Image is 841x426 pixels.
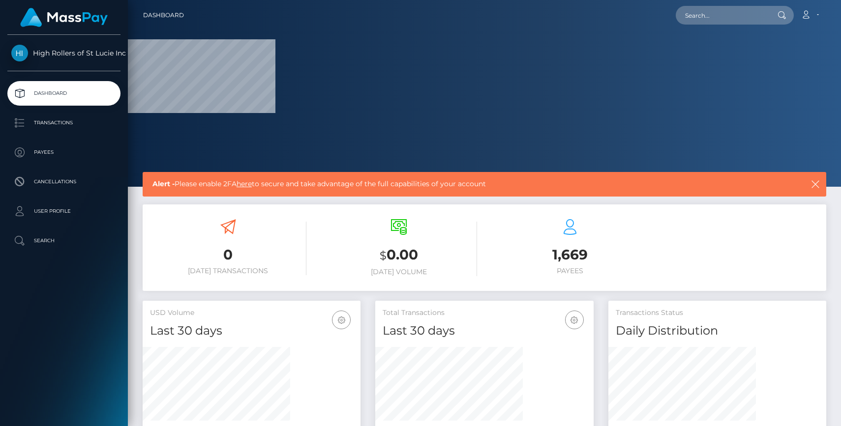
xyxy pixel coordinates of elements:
h6: Payees [492,267,648,275]
a: Dashboard [7,81,120,106]
a: Search [7,228,120,253]
h4: Last 30 days [383,322,586,340]
img: MassPay Logo [20,8,108,27]
p: Transactions [11,115,117,130]
a: here [237,179,252,188]
img: High Rollers of St Lucie Inc [11,45,28,61]
b: Alert - [152,179,175,188]
h4: Last 30 days [150,322,353,340]
h4: Daily Distribution [616,322,819,340]
p: Payees [11,145,117,160]
h3: 1,669 [492,245,648,264]
p: User Profile [11,204,117,219]
h5: USD Volume [150,308,353,318]
a: Payees [7,140,120,165]
a: Cancellations [7,170,120,194]
h6: [DATE] Volume [321,268,478,276]
h3: 0 [150,245,306,264]
h3: 0.00 [321,245,478,265]
span: High Rollers of St Lucie Inc [7,49,120,57]
span: Please enable 2FA to secure and take advantage of the full capabilities of your account [152,179,744,189]
a: Dashboard [143,5,184,26]
p: Cancellations [11,174,117,189]
small: $ [380,249,387,262]
p: Search [11,233,117,248]
h5: Transactions Status [616,308,819,318]
a: User Profile [7,199,120,224]
a: Transactions [7,111,120,135]
input: Search... [676,6,768,25]
h5: Total Transactions [383,308,586,318]
p: Dashboard [11,86,117,101]
h6: [DATE] Transactions [150,267,306,275]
